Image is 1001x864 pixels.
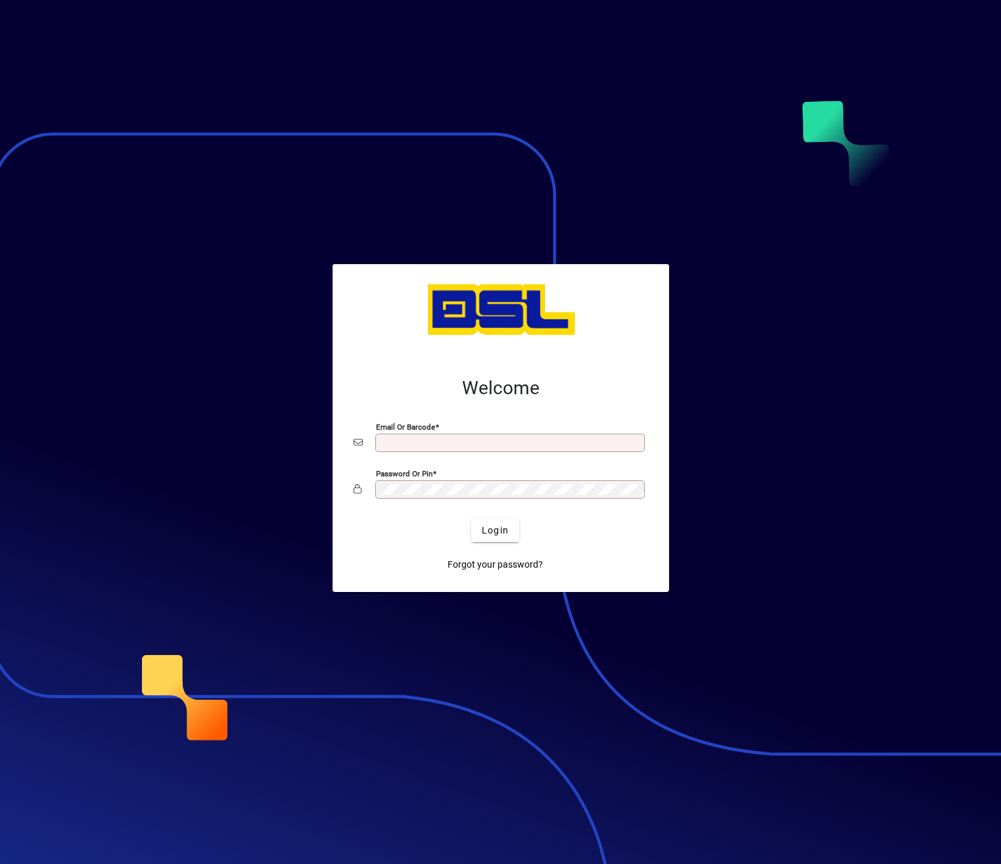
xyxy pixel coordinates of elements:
[442,553,548,576] a: Forgot your password?
[376,469,432,478] mat-label: Password or Pin
[482,524,509,537] span: Login
[354,377,648,399] h2: Welcome
[448,558,543,572] span: Forgot your password?
[471,518,519,542] button: Login
[376,422,435,432] mat-label: Email or Barcode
